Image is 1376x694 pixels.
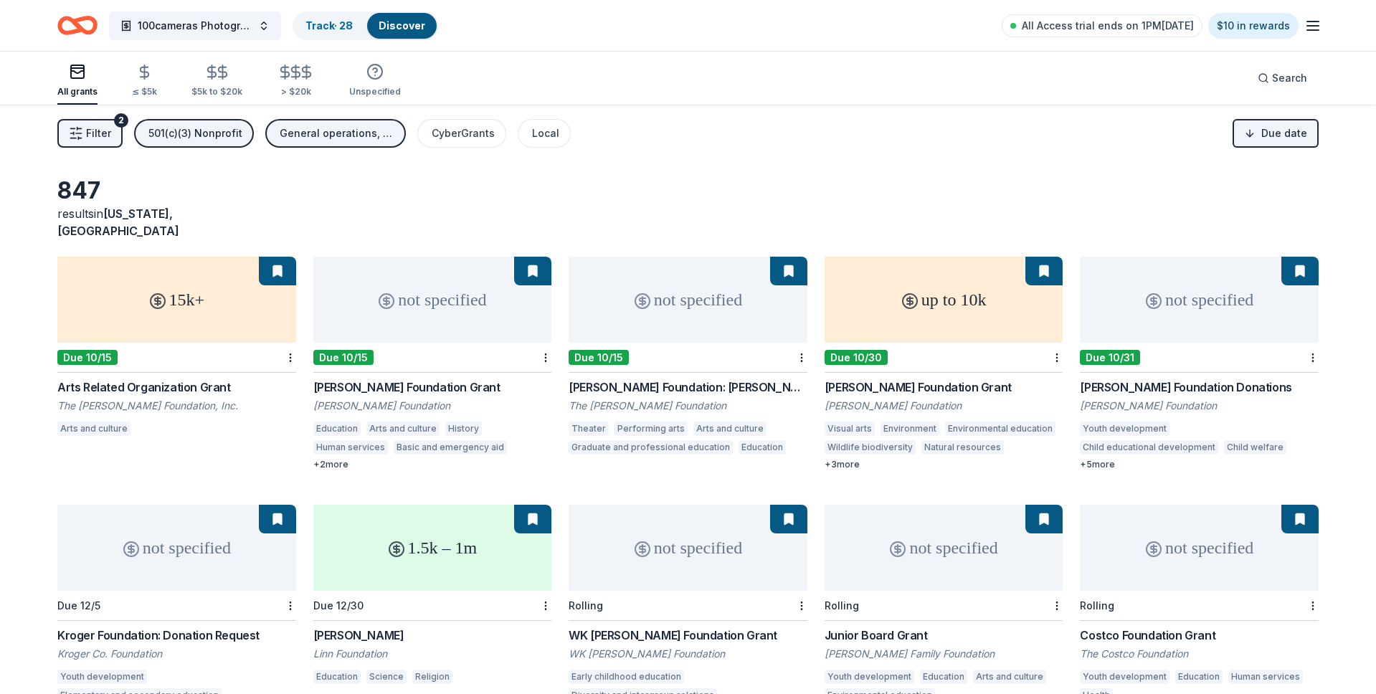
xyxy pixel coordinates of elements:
div: [PERSON_NAME] Foundation Grant [313,379,552,396]
div: Due 12/30 [313,599,364,612]
button: All grants [57,57,98,105]
div: The Costco Foundation [1080,647,1319,661]
div: Youth development [1080,422,1169,436]
a: Home [57,9,98,42]
div: Rolling [569,599,603,612]
div: Performing arts [615,422,688,436]
a: Discover [379,19,425,32]
div: Graduate and professional education [569,440,733,455]
div: Due 10/15 [313,350,374,365]
div: All grants [57,86,98,98]
div: Kroger Foundation: Donation Request [57,627,296,644]
div: Youth development [825,670,914,684]
div: 501(c)(3) Nonprofit [148,125,242,142]
div: results [57,205,296,239]
button: Track· 28Discover [293,11,438,40]
div: > $20k [277,86,315,98]
div: not specified [1080,505,1319,591]
a: All Access trial ends on 1PM[DATE] [1002,14,1202,37]
span: in [57,206,179,238]
div: [PERSON_NAME] [313,627,552,644]
div: not specified [57,505,296,591]
div: Linn Foundation [313,647,552,661]
div: $5k to $20k [191,86,242,98]
span: 100cameras Photography & Social Emotional Programming for Youth [138,17,252,34]
div: Kroger Co. Foundation [57,647,296,661]
div: Child educational development [1080,440,1218,455]
button: General operations, Projects & programming [265,119,406,148]
div: Education [1175,670,1223,684]
div: Arts and culture [973,670,1046,684]
div: Arts and culture [693,422,767,436]
div: Junior Board Grant [825,627,1063,644]
div: Basic and emergency aid [394,440,507,455]
div: Education [739,440,786,455]
div: Local [532,125,559,142]
div: Education [313,670,361,684]
button: Search [1246,64,1319,92]
span: Filter [86,125,111,142]
div: Due 10/15 [57,350,118,365]
div: Education [313,422,361,436]
div: Youth development [57,670,147,684]
div: The [PERSON_NAME] Foundation, Inc. [57,399,296,413]
button: $5k to $20k [191,58,242,105]
div: History [445,422,482,436]
div: Arts and culture [366,422,440,436]
div: up to 10k [825,257,1063,343]
div: Human services [313,440,388,455]
div: Environmental education [945,422,1055,436]
div: [PERSON_NAME] Foundation Grant [825,379,1063,396]
div: The [PERSON_NAME] Foundation [569,399,807,413]
span: Due date [1261,125,1307,142]
div: Religion [412,670,452,684]
div: Costco Foundation Grant [1080,627,1319,644]
a: not specifiedDue 10/15[PERSON_NAME] Foundation Grant[PERSON_NAME] FoundationEducationArts and cul... [313,257,552,470]
div: Natural resources [921,440,1004,455]
a: not specifiedDue 10/31[PERSON_NAME] Foundation Donations[PERSON_NAME] FoundationYouth development... [1080,257,1319,470]
div: ≤ $5k [132,86,157,98]
div: not specified [825,505,1063,591]
div: Human services [1228,670,1303,684]
div: [PERSON_NAME] Foundation: [PERSON_NAME] [569,379,807,396]
div: WK [PERSON_NAME] Foundation Grant [569,627,807,644]
span: [US_STATE], [GEOGRAPHIC_DATA] [57,206,179,238]
button: 100cameras Photography & Social Emotional Programming for Youth [109,11,281,40]
a: not specifiedDue 10/15[PERSON_NAME] Foundation: [PERSON_NAME]The [PERSON_NAME] FoundationTheaterP... [569,257,807,459]
div: Youth development [1080,670,1169,684]
div: Arts Related Organization Grant [57,379,296,396]
a: $10 in rewards [1208,13,1299,39]
button: ≤ $5k [132,58,157,105]
div: Environment [881,422,939,436]
button: 501(c)(3) Nonprofit [134,119,254,148]
div: Science [366,670,407,684]
div: [PERSON_NAME] Family Foundation [825,647,1063,661]
div: [PERSON_NAME] Foundation [313,399,552,413]
button: > $20k [277,58,315,105]
div: Rolling [1080,599,1114,612]
button: Due date [1233,119,1319,148]
a: Track· 28 [305,19,353,32]
div: Arts and culture [57,422,131,436]
div: Due 10/15 [569,350,629,365]
div: [PERSON_NAME] Foundation [1080,399,1319,413]
div: WK [PERSON_NAME] Foundation [569,647,807,661]
div: Early childhood education [569,670,684,684]
div: + 3 more [825,459,1063,470]
div: not specified [1080,257,1319,343]
div: Due 10/31 [1080,350,1140,365]
div: [PERSON_NAME] Foundation [825,399,1063,413]
div: not specified [313,257,552,343]
button: Filter2 [57,119,123,148]
div: 847 [57,176,296,205]
div: 1.5k – 1m [313,505,552,591]
div: + 2 more [313,459,552,470]
div: CyberGrants [432,125,495,142]
div: Theater [569,422,609,436]
div: 2 [114,113,128,128]
a: up to 10kDue 10/30[PERSON_NAME] Foundation Grant[PERSON_NAME] FoundationVisual artsEnvironmentEnv... [825,257,1063,470]
div: Education [920,670,967,684]
span: Search [1272,70,1307,87]
button: Unspecified [349,57,401,105]
div: Visual arts [825,422,875,436]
